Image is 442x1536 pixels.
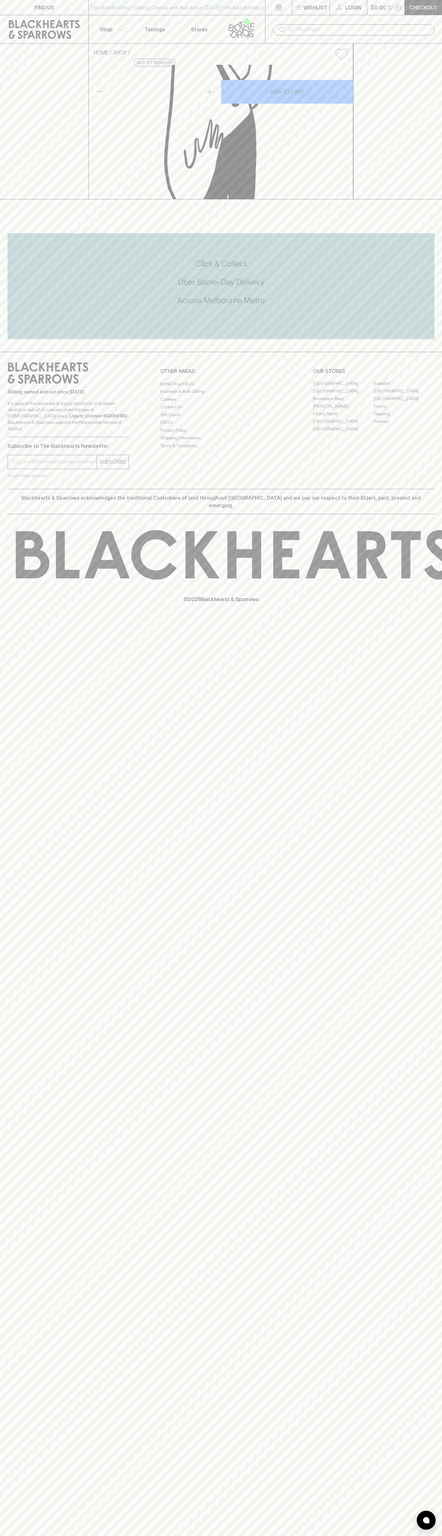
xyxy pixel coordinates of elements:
[100,26,112,33] p: Shop
[8,472,129,479] p: We will never spam you
[12,494,430,509] p: Blackhearts & Sparrows acknowledges the traditional Custodians of land throughout [GEOGRAPHIC_DAT...
[191,26,207,33] p: Stores
[303,4,327,11] p: Wishlist
[397,6,399,9] p: 0
[100,458,126,466] p: SUBSCRIBE
[160,434,282,442] a: Shipping Information
[374,395,434,403] a: [GEOGRAPHIC_DATA]
[371,4,386,11] p: $0.00
[113,50,127,55] a: SHOP
[160,442,282,449] a: Terms & Conditions
[160,403,282,411] a: Contact Us
[8,295,434,306] h5: Across Melbourne Metro
[221,80,353,104] button: ADD TO CART
[160,426,282,434] a: Privacy Policy
[34,4,54,11] p: FIND US
[8,259,434,269] h5: Click & Collect
[160,388,282,395] a: Business & Bulk Gifting
[160,395,282,403] a: Careers
[374,403,434,410] a: Fitzroy
[313,410,374,418] a: Fitzroy North
[313,418,374,425] a: [GEOGRAPHIC_DATA]
[13,457,97,467] input: e.g. jane@blackheartsandsparrows.com.au
[160,419,282,426] a: FAQ's
[333,46,350,62] button: Add to wishlist
[313,387,374,395] a: [GEOGRAPHIC_DATA]
[160,411,282,418] a: Gift Cards
[94,50,108,55] a: HOME
[374,387,434,395] a: [GEOGRAPHIC_DATA]
[8,400,129,432] p: It is against the law to sell or supply alcohol to, or to obtain alcohol on behalf of a person un...
[313,367,434,375] p: OUR STORES
[374,380,434,387] a: Braddon
[313,380,374,387] a: [GEOGRAPHIC_DATA]
[8,233,434,339] div: Call to action block
[345,4,361,11] p: Login
[177,15,221,43] a: Stores
[89,65,353,199] img: The Season of Seltzer Pack
[160,380,282,387] a: Bottle Drop FAQ's
[8,442,129,450] p: Subscribe to The Blackhearts Newsletter
[134,59,175,66] button: Add to wishlist
[313,395,374,403] a: Brunswick West
[313,403,374,410] a: [PERSON_NAME]
[160,367,282,375] p: OTHER AREAS
[97,455,129,469] button: SUBSCRIBE
[8,389,129,395] p: Sibling owned and run since [DATE]
[270,88,304,95] p: ADD TO CART
[374,410,434,418] a: Geelong
[409,4,438,11] p: Checkout
[374,418,434,425] a: Prahran
[89,15,133,43] button: Shop
[145,26,165,33] p: Tastings
[313,425,374,433] a: [GEOGRAPHIC_DATA]
[288,25,429,35] input: Try "Pinot noir"
[423,1517,429,1523] img: bubble-icon
[8,277,434,287] h5: Uber Same-Day Delivery
[133,15,177,43] a: Tastings
[69,413,127,418] strong: Liquor License #32064953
